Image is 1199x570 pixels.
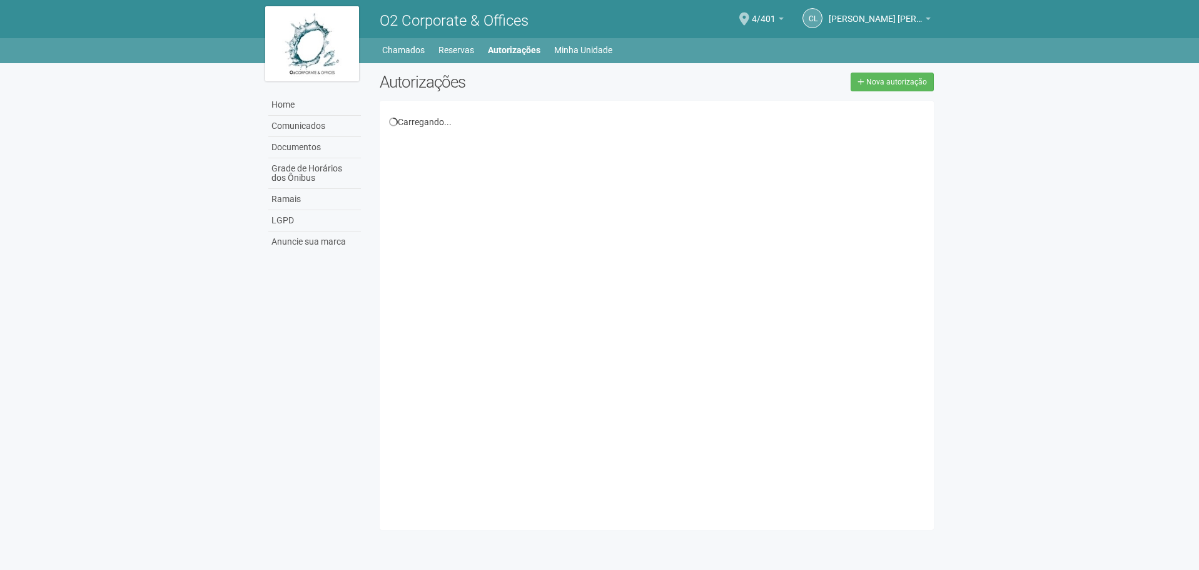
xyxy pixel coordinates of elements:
a: [PERSON_NAME] [PERSON_NAME] [829,16,931,26]
img: logo.jpg [265,6,359,81]
div: Carregando... [389,116,925,128]
a: Chamados [382,41,425,59]
a: Documentos [268,137,361,158]
a: CL [802,8,822,28]
a: Comunicados [268,116,361,137]
a: Minha Unidade [554,41,612,59]
span: Claudia Luíza Soares de Castro [829,2,923,24]
h2: Autorizações [380,73,647,91]
a: 4/401 [752,16,784,26]
a: Reservas [438,41,474,59]
a: LGPD [268,210,361,232]
span: 4/401 [752,2,776,24]
a: Grade de Horários dos Ônibus [268,158,361,189]
span: O2 Corporate & Offices [380,12,529,29]
a: Nova autorização [851,73,934,91]
a: Autorizações [488,41,540,59]
span: Nova autorização [866,78,927,86]
a: Anuncie sua marca [268,232,361,252]
a: Ramais [268,189,361,210]
a: Home [268,94,361,116]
